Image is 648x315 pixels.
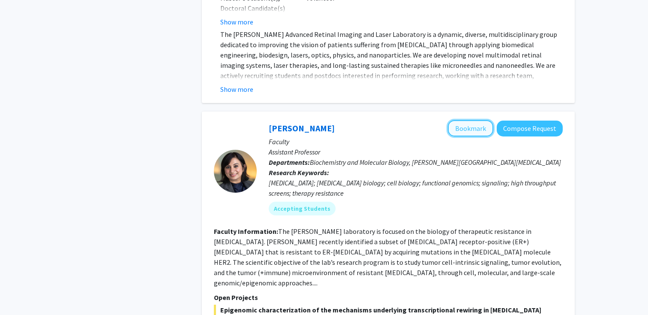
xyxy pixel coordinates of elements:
p: The [PERSON_NAME] Advanced Retinal Imaging and Laser Laboratory is a dynamic, diverse, multidisci... [220,29,563,112]
button: Compose Request to Utthara Nayar [497,121,563,136]
mat-chip: Accepting Students [269,202,336,215]
a: [PERSON_NAME] [269,123,335,133]
span: Biochemistry and Molecular Biology, [PERSON_NAME][GEOGRAPHIC_DATA][MEDICAL_DATA] [310,158,561,167]
button: Show more [220,84,253,94]
button: Show more [220,17,253,27]
b: Faculty Information: [214,227,278,236]
p: Assistant Professor [269,147,563,157]
iframe: Chat [6,276,36,309]
button: Add Utthara Nayar to Bookmarks [448,120,493,136]
p: Open Projects [214,292,563,303]
b: Departments: [269,158,310,167]
p: Faculty [269,136,563,147]
b: Research Keywords: [269,168,329,177]
div: [MEDICAL_DATA]; [MEDICAL_DATA] biology; cell biology; functional genomics; signaling; high throug... [269,178,563,198]
fg-read-more: The [PERSON_NAME] laboratory is focused on the biology of therapeutic resistance in [MEDICAL_DATA... [214,227,561,287]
